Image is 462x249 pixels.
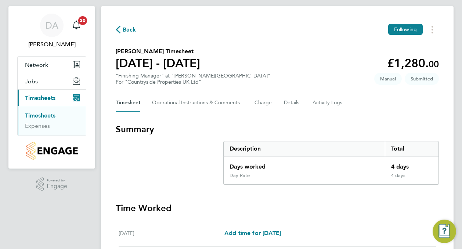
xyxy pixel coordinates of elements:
[47,183,67,190] span: Engage
[18,57,86,73] button: Network
[224,156,385,173] div: Days worked
[116,94,140,112] button: Timesheet
[25,112,55,119] a: Timesheets
[18,106,86,136] div: Timesheets
[255,94,272,112] button: Charge
[426,24,439,35] button: Timesheets Menu
[17,40,86,49] span: David Alvarez
[116,56,200,71] h1: [DATE] - [DATE]
[388,24,423,35] button: Following
[230,173,250,178] div: Day Rate
[69,14,84,37] a: 20
[25,122,50,129] a: Expenses
[119,229,224,238] div: [DATE]
[152,94,243,112] button: Operational Instructions & Comments
[374,73,402,85] span: This timesheet was manually created.
[116,73,270,85] div: "Finishing Manager" at "[PERSON_NAME][GEOGRAPHIC_DATA]"
[123,25,136,34] span: Back
[25,94,55,101] span: Timesheets
[387,56,439,70] app-decimal: £1,280.
[224,141,385,156] div: Description
[18,73,86,89] button: Jobs
[116,47,200,56] h2: [PERSON_NAME] Timesheet
[313,94,343,112] button: Activity Logs
[429,59,439,69] span: 00
[47,177,67,184] span: Powered by
[284,94,301,112] button: Details
[224,230,281,237] span: Add time for [DATE]
[26,142,77,160] img: countryside-properties-logo-retina.png
[405,73,439,85] span: This timesheet is Submitted.
[36,177,68,191] a: Powered byEngage
[8,6,95,169] nav: Main navigation
[385,156,438,173] div: 4 days
[394,26,417,33] span: Following
[385,141,438,156] div: Total
[433,220,456,243] button: Engage Resource Center
[223,141,439,185] div: Summary
[224,229,281,238] a: Add time for [DATE]
[116,202,439,214] h3: Time Worked
[385,173,438,184] div: 4 days
[78,16,87,25] span: 20
[17,142,86,160] a: Go to home page
[17,14,86,49] a: DA[PERSON_NAME]
[18,90,86,106] button: Timesheets
[116,25,136,34] button: Back
[116,123,439,135] h3: Summary
[46,21,58,30] span: DA
[25,61,48,68] span: Network
[116,79,270,85] div: For "Countryside Properties UK Ltd"
[25,78,38,85] span: Jobs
